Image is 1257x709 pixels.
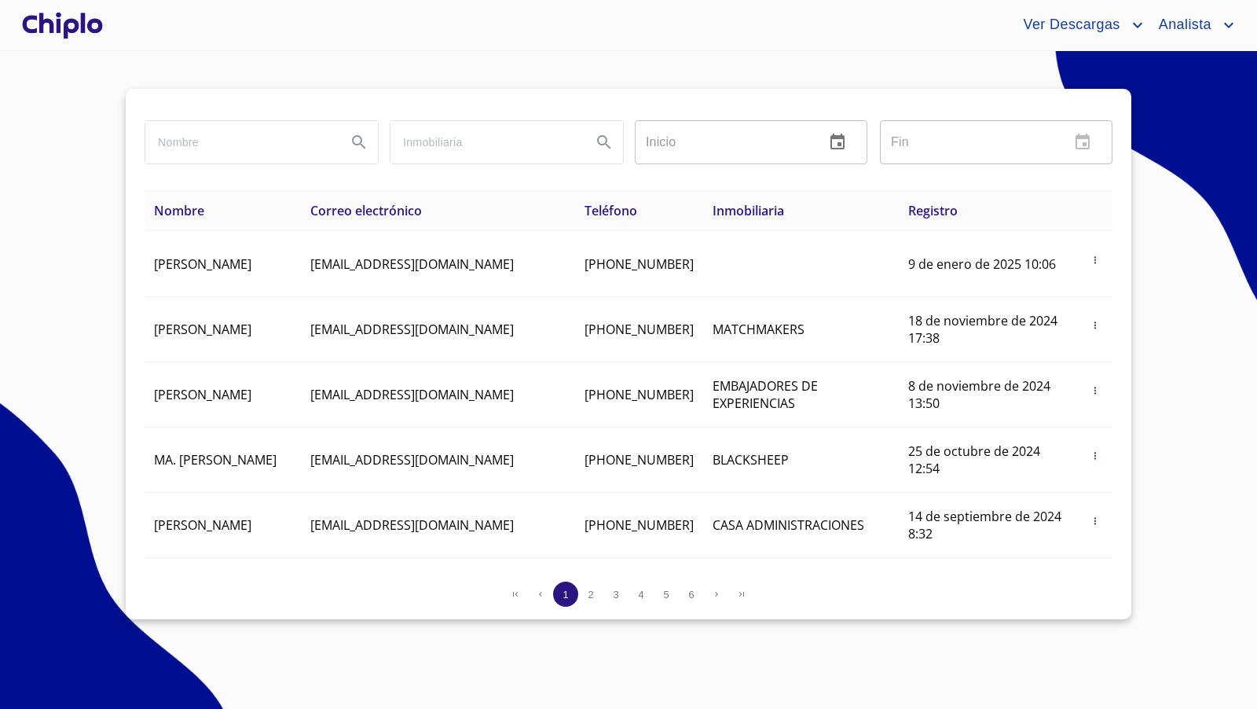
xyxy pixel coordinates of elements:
[340,123,378,161] button: Search
[713,202,784,219] span: Inmobiliaria
[908,508,1061,542] span: 14 de septiembre de 2024 8:32
[145,121,334,163] input: search
[585,451,694,468] span: [PHONE_NUMBER]
[713,321,804,338] span: MATCHMAKERS
[310,386,514,403] span: [EMAIL_ADDRESS][DOMAIN_NAME]
[908,443,1040,477] span: 25 de octubre de 2024 12:54
[310,202,422,219] span: Correo electrónico
[390,121,579,163] input: search
[154,516,251,534] span: [PERSON_NAME]
[1011,13,1127,38] span: Ver Descargas
[908,312,1057,347] span: 18 de noviembre de 2024 17:38
[154,386,251,403] span: [PERSON_NAME]
[585,516,694,534] span: [PHONE_NUMBER]
[585,123,623,161] button: Search
[638,589,643,601] span: 4
[585,321,694,338] span: [PHONE_NUMBER]
[154,255,251,273] span: [PERSON_NAME]
[310,255,514,273] span: [EMAIL_ADDRESS][DOMAIN_NAME]
[553,582,578,607] button: 1
[908,377,1050,412] span: 8 de noviembre de 2024 13:50
[585,202,637,219] span: Teléfono
[154,202,204,219] span: Nombre
[713,377,818,412] span: EMBAJADORES DE EXPERIENCIAS
[1147,13,1219,38] span: Analista
[563,589,568,601] span: 1
[310,451,514,468] span: [EMAIL_ADDRESS][DOMAIN_NAME]
[613,589,618,601] span: 3
[154,451,277,468] span: MA. [PERSON_NAME]
[585,255,694,273] span: [PHONE_NUMBER]
[908,202,958,219] span: Registro
[908,255,1056,273] span: 9 de enero de 2025 10:06
[663,589,669,601] span: 5
[628,582,654,607] button: 4
[679,582,704,607] button: 6
[713,516,864,534] span: CASA ADMINISTRACIONES
[310,321,514,338] span: [EMAIL_ADDRESS][DOMAIN_NAME]
[585,386,694,403] span: [PHONE_NUMBER]
[1147,13,1238,38] button: account of current user
[713,451,789,468] span: BLACKSHEEP
[154,321,251,338] span: [PERSON_NAME]
[688,589,694,601] span: 6
[310,516,514,534] span: [EMAIL_ADDRESS][DOMAIN_NAME]
[1011,13,1146,38] button: account of current user
[603,582,628,607] button: 3
[654,582,679,607] button: 5
[588,589,593,601] span: 2
[578,582,603,607] button: 2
